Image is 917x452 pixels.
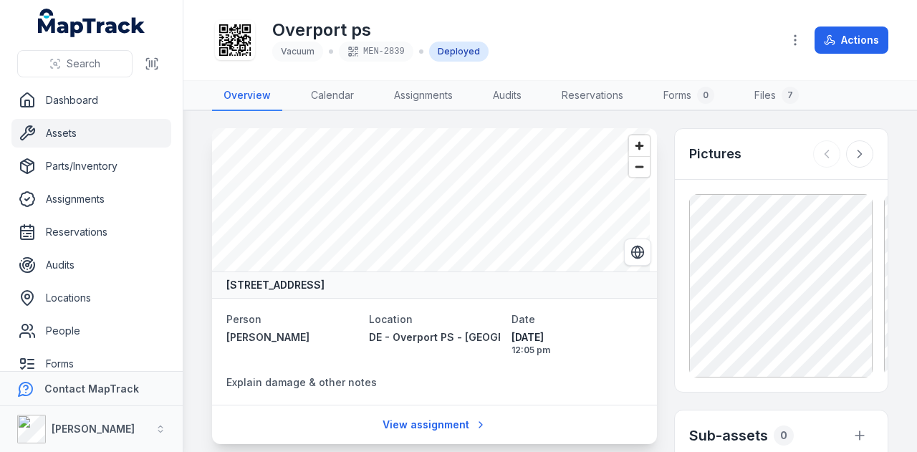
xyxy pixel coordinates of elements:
[11,119,171,148] a: Assets
[44,383,139,395] strong: Contact MapTrack
[299,81,365,111] a: Calendar
[369,331,615,343] span: DE - Overport PS - [GEOGRAPHIC_DATA] - 89408
[512,313,535,325] span: Date
[550,81,635,111] a: Reservations
[226,330,357,345] a: [PERSON_NAME]
[17,50,133,77] button: Search
[697,87,714,104] div: 0
[11,350,171,378] a: Forms
[774,425,794,446] div: 0
[11,284,171,312] a: Locations
[383,81,464,111] a: Assignments
[11,317,171,345] a: People
[743,81,810,111] a: Files7
[512,330,643,345] span: [DATE]
[226,376,377,388] span: Explain damage & other notes
[689,425,768,446] h2: Sub-assets
[624,239,651,266] button: Switch to Satellite View
[689,144,741,164] h3: Pictures
[11,218,171,246] a: Reservations
[272,19,489,42] h1: Overport ps
[11,86,171,115] a: Dashboard
[212,81,282,111] a: Overview
[11,152,171,181] a: Parts/Inventory
[652,81,726,111] a: Forms0
[629,156,650,177] button: Zoom out
[369,330,500,345] a: DE - Overport PS - [GEOGRAPHIC_DATA] - 89408
[512,345,643,356] span: 12:05 pm
[481,81,533,111] a: Audits
[281,46,315,57] span: Vacuum
[212,128,650,271] canvas: Map
[226,313,261,325] span: Person
[11,251,171,279] a: Audits
[369,313,413,325] span: Location
[782,87,799,104] div: 7
[38,9,145,37] a: MapTrack
[67,57,100,71] span: Search
[629,135,650,156] button: Zoom in
[815,27,888,54] button: Actions
[226,278,325,292] strong: [STREET_ADDRESS]
[11,185,171,213] a: Assignments
[339,42,413,62] div: MEN-2839
[52,423,135,435] strong: [PERSON_NAME]
[373,411,496,438] a: View assignment
[429,42,489,62] div: Deployed
[512,330,643,356] time: 9/16/2025, 12:05:50 PM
